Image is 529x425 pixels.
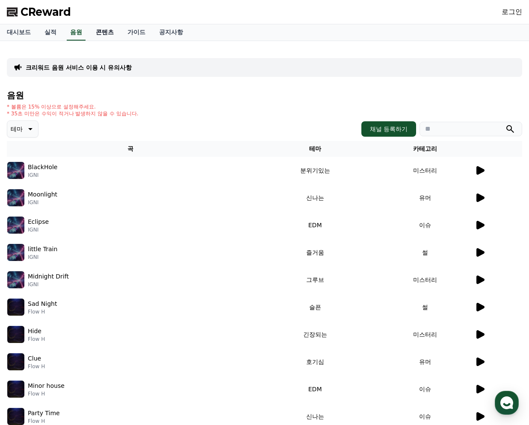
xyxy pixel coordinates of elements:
[28,363,45,370] p: Flow H
[7,353,24,370] img: music
[28,381,65,390] p: Minor house
[376,157,474,184] td: 미스터리
[7,326,24,343] img: music
[376,293,474,321] td: 썰
[376,239,474,266] td: 썰
[7,381,24,398] img: music
[21,5,71,19] span: CReward
[254,266,376,293] td: 그루브
[121,24,152,41] a: 가이드
[7,141,254,157] th: 곡
[376,184,474,211] td: 유머
[7,5,71,19] a: CReward
[28,390,65,397] p: Flow H
[28,308,57,315] p: Flow H
[254,321,376,348] td: 긴장되는
[28,272,69,281] p: Midnight Drift
[376,375,474,403] td: 이슈
[89,24,121,41] a: 콘텐츠
[38,24,63,41] a: 실적
[254,141,376,157] th: 테마
[132,284,142,290] span: 설정
[254,293,376,321] td: 슬픈
[28,327,41,336] p: Hide
[28,409,60,418] p: Party Time
[28,172,57,179] p: IGNI
[254,157,376,184] td: 분위기있는
[11,123,23,135] p: 테마
[28,354,41,363] p: Clue
[28,163,57,172] p: BlackHole
[376,141,474,157] th: 카테고리
[254,239,376,266] td: 즐거움
[26,63,132,72] a: 크리워드 음원 서비스 이용 시 유의사항
[376,266,474,293] td: 미스터리
[28,245,57,254] p: little Train
[7,120,38,138] button: 테마
[28,190,57,199] p: Moonlight
[7,189,24,206] img: music
[7,91,522,100] h4: 음원
[28,217,49,226] p: Eclipse
[7,217,24,234] img: music
[7,103,139,110] p: * 볼륨은 15% 이상으로 설정해주세요.
[110,271,164,292] a: 설정
[27,284,32,290] span: 홈
[376,348,474,375] td: 유머
[361,121,416,137] button: 채널 등록하기
[28,299,57,308] p: Sad Night
[254,184,376,211] td: 신나는
[7,110,139,117] p: * 35초 미만은 수익이 적거나 발생하지 않을 수 있습니다.
[28,418,60,425] p: Flow H
[7,244,24,261] img: music
[254,375,376,403] td: EDM
[376,321,474,348] td: 미스터리
[502,7,522,17] a: 로그인
[56,271,110,292] a: 대화
[3,271,56,292] a: 홈
[7,408,24,425] img: music
[7,162,24,179] img: music
[28,254,57,261] p: IGNI
[28,199,57,206] p: IGNI
[28,336,45,343] p: Flow H
[67,24,86,41] a: 음원
[7,271,24,288] img: music
[254,211,376,239] td: EDM
[7,299,24,316] img: music
[28,281,69,288] p: IGNI
[254,348,376,375] td: 호기심
[28,226,49,233] p: IGNI
[376,211,474,239] td: 이슈
[78,284,89,291] span: 대화
[152,24,190,41] a: 공지사항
